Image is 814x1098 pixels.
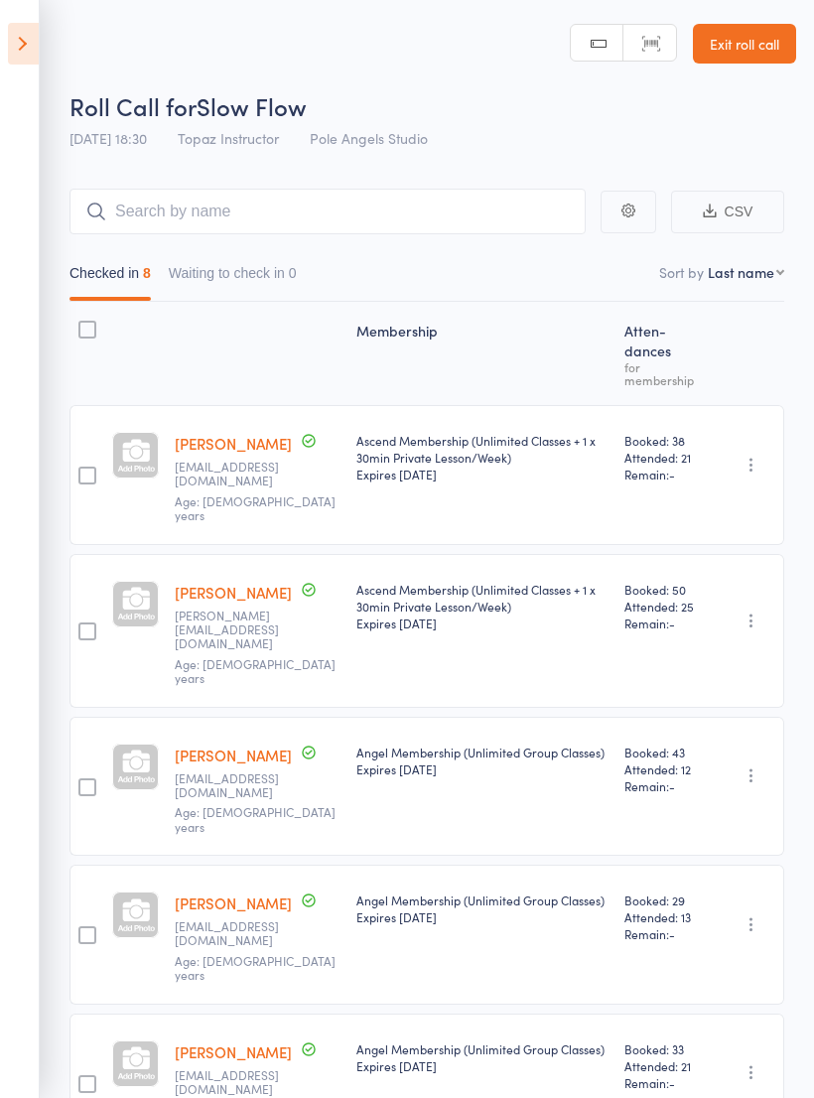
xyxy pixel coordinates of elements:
div: Angel Membership (Unlimited Group Classes) [356,1040,609,1074]
div: Last name [708,262,774,282]
span: - [669,777,675,794]
a: [PERSON_NAME] [175,745,292,765]
div: 8 [143,265,151,281]
span: Booked: 29 [624,892,704,908]
span: Remain: [624,925,704,942]
span: Topaz Instructor [178,128,279,148]
button: CSV [671,191,784,233]
div: Membership [348,311,616,396]
span: Attended: 21 [624,1057,704,1074]
span: - [669,615,675,631]
span: [DATE] 18:30 [69,128,147,148]
span: Slow Flow [197,89,307,122]
span: Booked: 43 [624,744,704,760]
div: Angel Membership (Unlimited Group Classes) [356,744,609,777]
small: lauranicholls71@gmail.com [175,771,304,800]
span: Attended: 13 [624,908,704,925]
div: Expires [DATE] [356,1057,609,1074]
span: - [669,466,675,482]
span: Booked: 38 [624,432,704,449]
span: Booked: 33 [624,1040,704,1057]
span: Remain: [624,615,704,631]
input: Search by name [69,189,586,234]
span: Attended: 12 [624,760,704,777]
button: Checked in8 [69,255,151,301]
span: Age: [DEMOGRAPHIC_DATA] years [175,803,336,834]
small: samanthagcabot@gmail.com [175,460,304,488]
span: Age: [DEMOGRAPHIC_DATA] years [175,492,336,523]
small: melissagittins@hotmail.com [175,919,304,948]
span: Attended: 25 [624,598,704,615]
div: Expires [DATE] [356,908,609,925]
span: - [669,1074,675,1091]
div: 0 [289,265,297,281]
small: Gabbypike.321@gmail.com [175,1068,304,1097]
span: Remain: [624,777,704,794]
span: Attended: 21 [624,449,704,466]
a: [PERSON_NAME] [175,892,292,913]
span: Pole Angels Studio [310,128,428,148]
div: Expires [DATE] [356,466,609,482]
div: Angel Membership (Unlimited Group Classes) [356,892,609,925]
span: - [669,925,675,942]
a: [PERSON_NAME] [175,1041,292,1062]
div: Expires [DATE] [356,760,609,777]
span: Age: [DEMOGRAPHIC_DATA] years [175,655,336,686]
span: Booked: 50 [624,581,704,598]
span: Age: [DEMOGRAPHIC_DATA] years [175,952,336,983]
div: Expires [DATE] [356,615,609,631]
span: Remain: [624,466,704,482]
button: Waiting to check in0 [169,255,297,301]
a: [PERSON_NAME] [175,582,292,603]
div: Ascend Membership (Unlimited Classes + 1 x 30min Private Lesson/Week) [356,432,609,482]
label: Sort by [659,262,704,282]
div: Ascend Membership (Unlimited Classes + 1 x 30min Private Lesson/Week) [356,581,609,631]
small: Christina@dhamali-gu-minyaarr.com [175,609,304,651]
div: Atten­dances [616,311,712,396]
a: [PERSON_NAME] [175,433,292,454]
a: Exit roll call [693,24,796,64]
span: Roll Call for [69,89,197,122]
span: Remain: [624,1074,704,1091]
div: for membership [624,360,704,386]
